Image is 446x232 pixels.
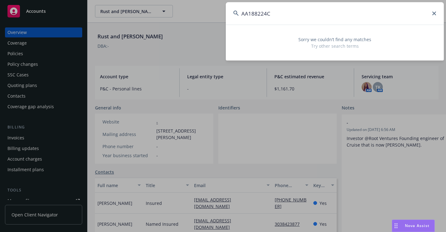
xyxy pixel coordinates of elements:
[226,2,444,25] input: Search...
[405,223,429,228] span: Nova Assist
[233,43,436,49] span: Try other search terms
[392,220,435,232] button: Nova Assist
[392,220,400,232] div: Drag to move
[233,36,436,43] span: Sorry we couldn’t find any matches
